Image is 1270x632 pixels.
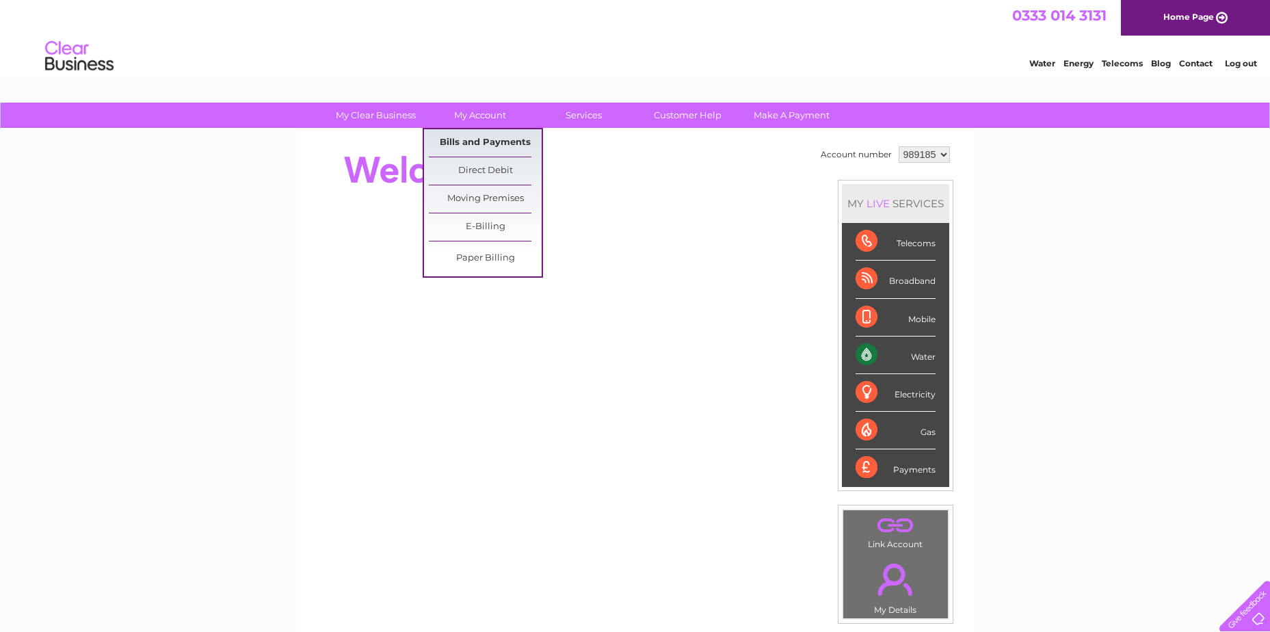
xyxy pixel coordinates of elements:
[319,103,432,128] a: My Clear Business
[842,184,949,223] div: MY SERVICES
[631,103,744,128] a: Customer Help
[1151,58,1171,68] a: Blog
[1012,7,1107,24] a: 0333 014 3131
[527,103,640,128] a: Services
[735,103,848,128] a: Make A Payment
[44,36,114,77] img: logo.png
[1102,58,1143,68] a: Telecoms
[1225,58,1257,68] a: Log out
[429,157,542,185] a: Direct Debit
[429,213,542,241] a: E-Billing
[856,261,936,298] div: Broadband
[313,8,959,66] div: Clear Business is a trading name of Verastar Limited (registered in [GEOGRAPHIC_DATA] No. 3667643...
[429,185,542,213] a: Moving Premises
[423,103,536,128] a: My Account
[856,337,936,374] div: Water
[843,552,949,619] td: My Details
[864,197,892,210] div: LIVE
[847,514,944,538] a: .
[856,374,936,412] div: Electricity
[847,555,944,603] a: .
[429,129,542,157] a: Bills and Payments
[1029,58,1055,68] a: Water
[856,449,936,486] div: Payments
[843,510,949,553] td: Link Account
[1179,58,1213,68] a: Contact
[1063,58,1094,68] a: Energy
[856,223,936,261] div: Telecoms
[856,299,936,337] div: Mobile
[856,412,936,449] div: Gas
[429,245,542,272] a: Paper Billing
[817,143,895,166] td: Account number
